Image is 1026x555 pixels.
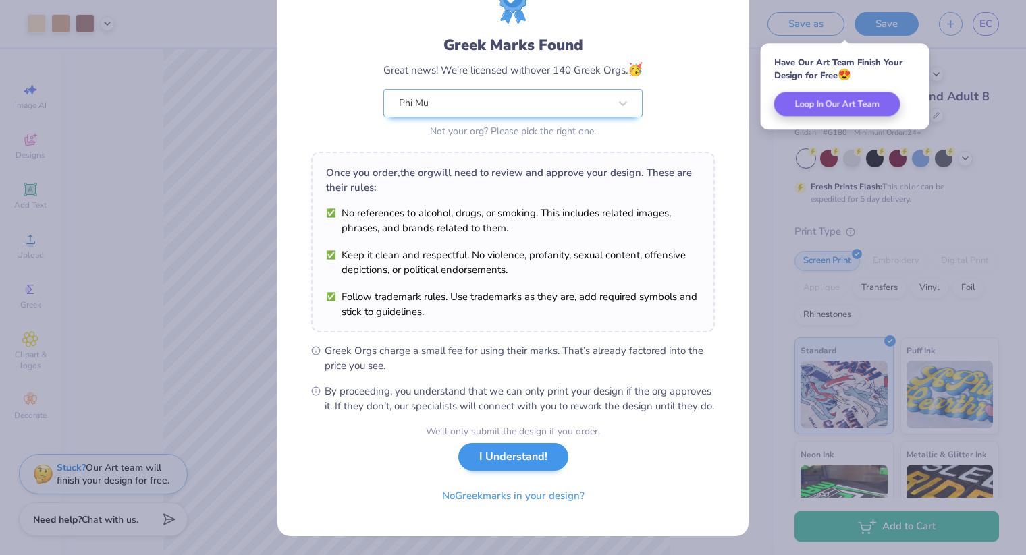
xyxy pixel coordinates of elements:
div: Once you order, the org will need to review and approve your design. These are their rules: [326,165,700,195]
button: I Understand! [458,443,568,471]
div: Have Our Art Team Finish Your Design for Free [774,57,916,82]
span: 😍 [838,67,851,82]
span: Greek Orgs charge a small fee for using their marks. That’s already factored into the price you see. [325,343,715,373]
li: Follow trademark rules. Use trademarks as they are, add required symbols and stick to guidelines. [326,289,700,319]
span: By proceeding, you understand that we can only print your design if the org approves it. If they ... [325,384,715,413]
div: We’ll only submit the design if you order. [426,424,600,438]
button: Loop In Our Art Team [774,92,900,116]
span: 🥳 [628,61,643,78]
li: No references to alcohol, drugs, or smoking. This includes related images, phrases, and brands re... [326,206,700,235]
div: Great news! We’re licensed with over 140 Greek Orgs. [383,61,643,79]
div: Not your org? Please pick the right one. [383,124,643,138]
div: Greek Marks Found [383,34,643,56]
button: NoGreekmarks in your design? [431,482,596,510]
li: Keep it clean and respectful. No violence, profanity, sexual content, offensive depictions, or po... [326,247,700,277]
